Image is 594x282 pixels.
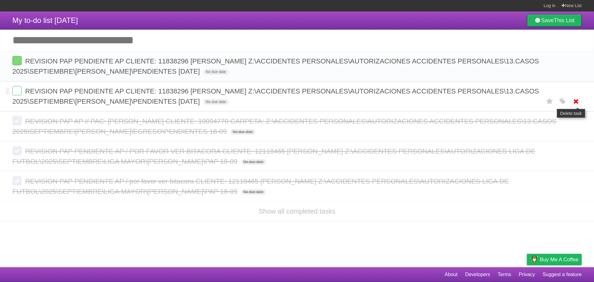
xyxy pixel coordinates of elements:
b: This List [554,17,575,24]
img: Buy me a coffee [530,254,538,265]
label: Done [12,176,22,185]
span: No due date [203,69,228,75]
span: No due date [203,99,228,105]
label: Done [12,56,22,65]
a: SaveThis List [527,14,582,27]
span: No due date [230,129,255,135]
span: REVISION PAP AP // PAC: [PERSON_NAME] CLIENTE: 10094770 CARPETA: Z:\ACCIDENTES PERSONALES\AUTORIZ... [12,117,557,135]
span: REVISION PAP PENDIENTE AP / POR FAVOR VER BITACORA CLIENTE: 12118465 [PERSON_NAME] Z:\ACCIDENTES ... [12,147,535,165]
label: Done [12,146,22,155]
span: Buy me a coffee [540,254,579,265]
span: No due date [241,189,266,195]
span: REVISION PAP PENDIENTE AP / por favor ver bitacora CLIENTE: 12118465 [PERSON_NAME] Z:\ACCIDENTES ... [12,177,509,195]
a: Buy me a coffee [527,254,582,265]
a: Terms [498,269,511,280]
span: No due date [241,159,266,165]
a: Privacy [519,269,535,280]
span: My to-do list [DATE] [12,16,78,24]
span: REVISION PAP PENDIENTE AP CLIENTE: 11838296 [PERSON_NAME] Z:\ACCIDENTES PERSONALES\AUTORIZACIONES... [12,57,539,75]
a: Developers [465,269,490,280]
a: About [445,269,458,280]
a: Suggest a feature [543,269,582,280]
label: Done [12,116,22,125]
span: REVISION PAP PENDIENTE AP CLIENTE: 11838296 [PERSON_NAME] Z:\ACCIDENTES PERSONALES\AUTORIZACIONES... [12,87,539,105]
a: Show all completed tasks [259,207,335,215]
label: Star task [544,96,556,106]
label: Done [12,86,22,95]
